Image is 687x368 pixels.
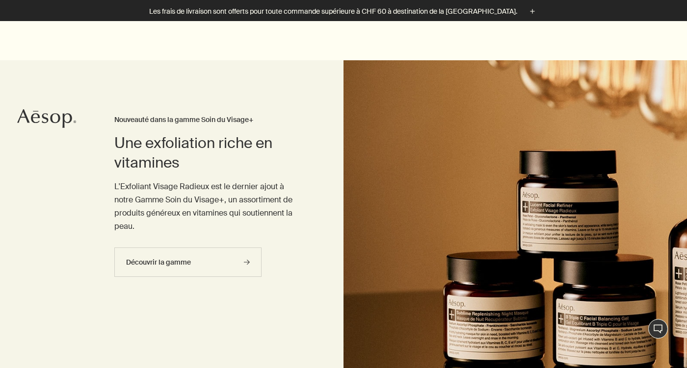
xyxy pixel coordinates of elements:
[149,6,517,17] p: Les frais de livraison sont offerts pour toute commande supérieure à CHF 60 à destination de la [...
[114,180,304,233] p: L'Exfoliant Visage Radieux est le dernier ajout à notre Gamme Soin du Visage+, un assortiment de ...
[17,109,76,128] svg: Aesop
[17,109,76,131] a: Aesop
[648,319,668,339] button: Chat en direct
[114,133,304,172] h2: Une exfoliation riche en vitamines
[149,6,538,17] button: Les frais de livraison sont offerts pour toute commande supérieure à CHF 60 à destination de la [...
[114,247,262,277] a: Découvrir la gamme
[114,114,304,126] h3: Nouveauté dans la gamme Soin du Visage+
